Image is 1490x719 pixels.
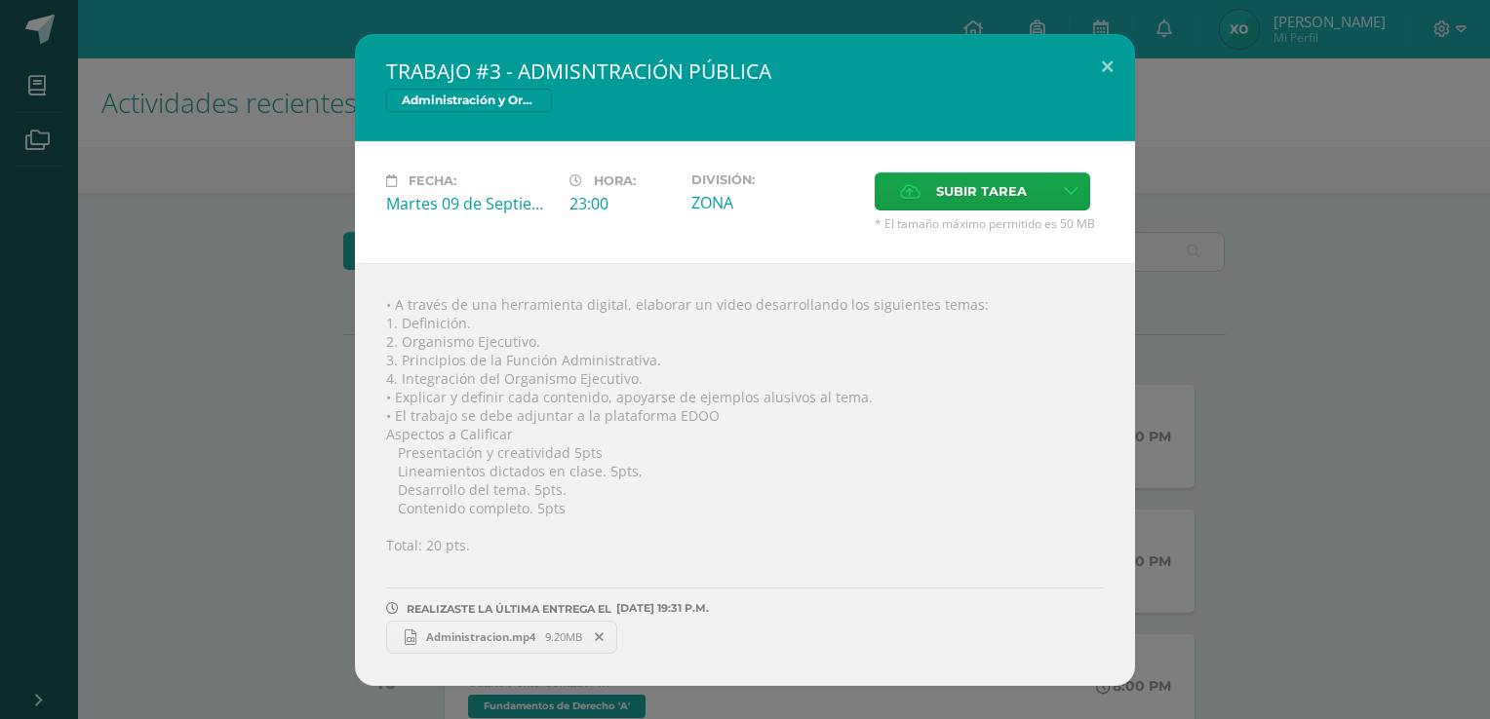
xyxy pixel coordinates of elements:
label: División: [691,172,859,187]
span: * El tamaño máximo permitido es 50 MB [875,215,1104,232]
span: Administracion.mp4 [416,629,545,644]
span: Fecha: [409,173,456,188]
div: Martes 09 de Septiembre [386,193,554,214]
div: • A través de una herramienta digital, elaborar un video desarrollando los siguientes temas: 1. D... [355,263,1135,686]
span: Hora: [594,173,636,188]
span: [DATE] 19:31 P.M. [611,608,709,609]
div: ZONA [691,192,859,213]
span: Subir tarea [936,173,1027,209]
button: Close (Esc) [1079,34,1135,100]
a: Administracion.mp4 9.20MB [386,621,617,654]
span: REALIZASTE LA ÚLTIMA ENTREGA EL [407,602,611,616]
div: 23:00 [569,193,676,214]
span: Remover entrega [583,626,616,648]
span: 9.20MB [545,629,582,644]
span: Administración y Organización de Oficina [386,89,552,112]
h2: TRABAJO #3 - ADMISNTRACIÓN PÚBLICA [386,57,1104,85]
